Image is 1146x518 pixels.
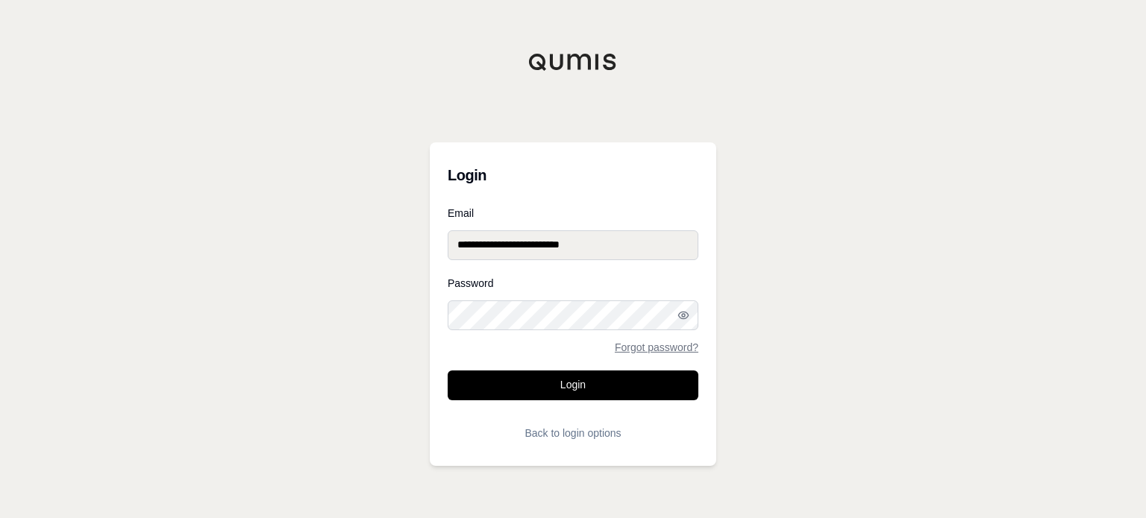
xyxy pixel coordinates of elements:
[528,53,618,71] img: Qumis
[448,160,698,190] h3: Login
[615,342,698,353] a: Forgot password?
[448,370,698,400] button: Login
[448,418,698,448] button: Back to login options
[448,278,698,288] label: Password
[448,208,698,218] label: Email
